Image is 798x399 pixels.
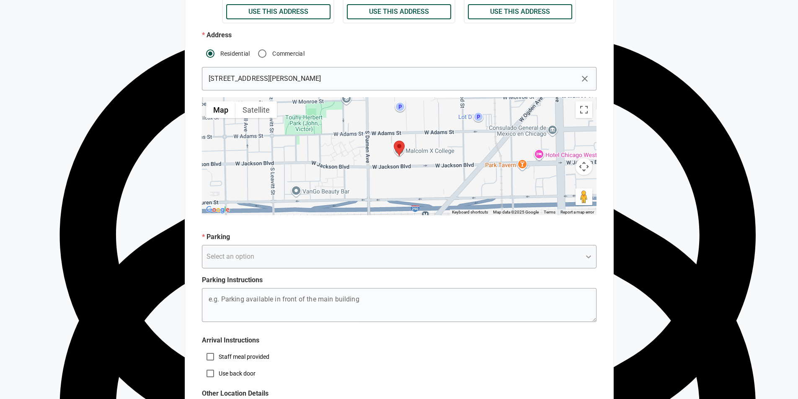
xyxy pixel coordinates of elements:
label: Staff meal provided [219,353,269,361]
a: Open this area in Google Maps (opens a new window) [204,204,232,215]
label: Use back door [219,369,256,378]
p: Parking Instructions [202,275,597,285]
input: Enter a location [202,67,597,90]
div: Select an option [207,252,254,262]
img: Google [204,204,232,215]
p: Other Location Details [202,389,597,399]
span: Map data ©2025 Google [493,210,539,214]
button: Toggle fullscreen view [576,101,592,118]
label: Residential [219,49,250,58]
button: Show street map [206,101,235,118]
button: Map camera controls [576,158,592,175]
button: Use this address [468,4,572,19]
a: Terms [544,210,555,214]
a: Report a map error [560,210,594,214]
p: Parking [202,232,597,242]
p: Arrival Instructions [202,335,597,345]
button: Use this address [347,4,451,19]
label: Commercial [271,49,305,58]
button: Use this address [226,4,331,19]
button: Show satellite imagery [235,101,277,118]
button: Keyboard shortcuts [452,209,488,215]
button: Drag Pegman onto the map to open Street View [576,188,592,205]
p: Address [202,30,597,40]
i: close [580,74,590,84]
